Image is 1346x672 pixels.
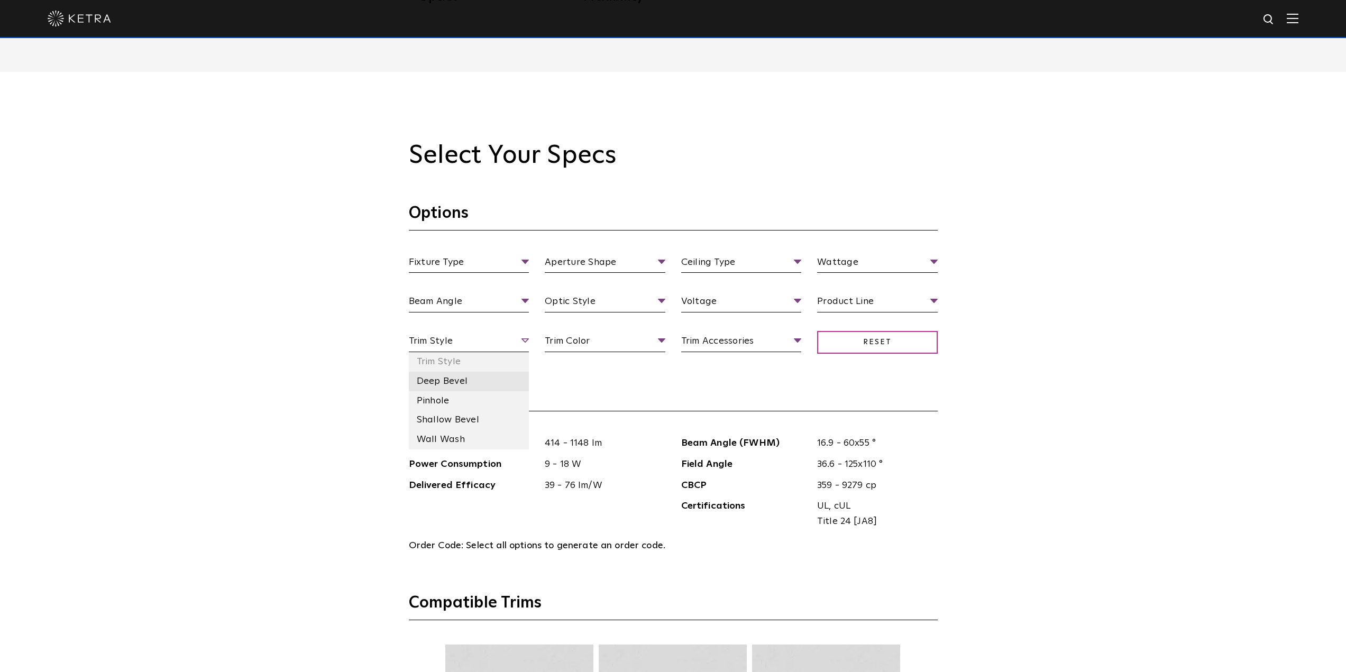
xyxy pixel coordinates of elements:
span: Fixture Type [409,255,529,273]
img: ketra-logo-2019-white [48,11,111,26]
span: 414 - 1148 lm [537,436,665,451]
span: UL, cUL [817,499,930,514]
h3: Compatible Trims [409,593,938,620]
span: 9 - 18 W [537,457,665,472]
span: Trim Accessories [681,334,802,352]
span: Delivered Efficacy [409,478,537,493]
li: Shallow Bevel [409,410,529,430]
span: Reset [817,331,938,354]
span: 36.6 - 125x110 ° [809,457,938,472]
span: Product Line [817,294,938,312]
h2: Select Your Specs [409,141,938,171]
span: 359 - 9279 cp [809,478,938,493]
span: Field Angle [681,457,810,472]
span: Title 24 [JA8] [817,514,930,529]
span: Select all options to generate an order code. [466,541,665,550]
span: Trim Color [545,334,665,352]
li: Pinhole [409,391,529,411]
span: CBCP [681,478,810,493]
span: 39 - 76 lm/W [537,478,665,493]
span: Aperture Shape [545,255,665,273]
span: Trim Style [409,334,529,352]
li: Wall Wash [409,430,529,449]
span: Beam Angle (FWHM) [681,436,810,451]
span: Optic Style [545,294,665,312]
img: search icon [1262,13,1276,26]
span: Certifications [681,499,810,529]
span: 16.9 - 60x55 ° [809,436,938,451]
span: Beam Angle [409,294,529,312]
h3: Specifications [409,384,938,411]
img: Hamburger%20Nav.svg [1287,13,1298,23]
li: Trim Style [409,352,529,372]
li: Deep Bevel [409,372,529,391]
h3: Options [409,203,938,231]
span: Power Consumption [409,457,537,472]
span: Ceiling Type [681,255,802,273]
span: Voltage [681,294,802,312]
span: Wattage [817,255,938,273]
span: Order Code: [409,541,464,550]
